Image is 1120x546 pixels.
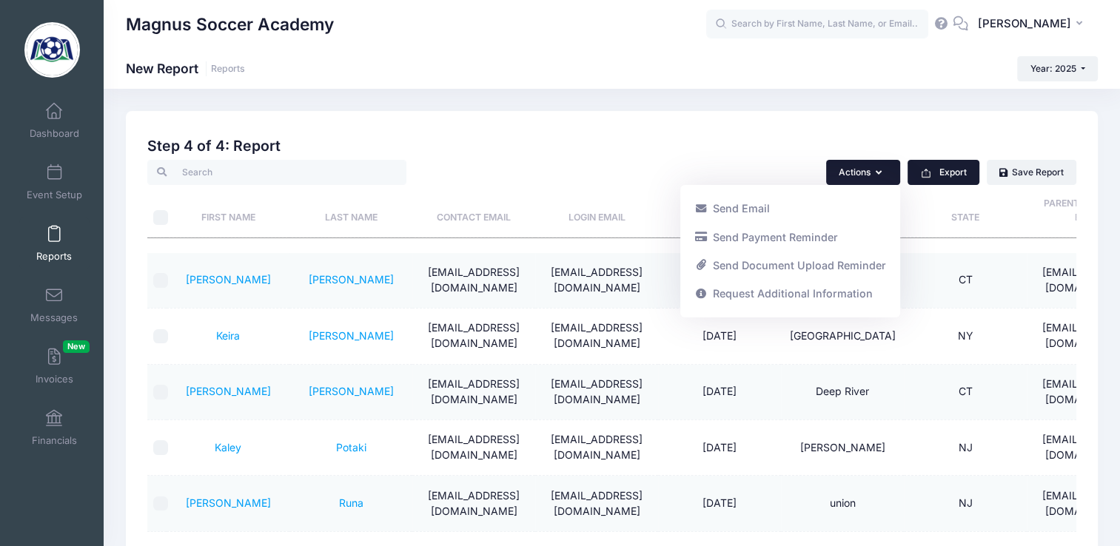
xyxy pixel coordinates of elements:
[987,160,1076,185] a: Save Report
[1017,56,1098,81] button: Year: 2025
[147,138,1076,155] h2: Step 4 of 4: Report
[658,185,781,237] th: Date of Birth: activate to sort column ascending
[309,385,394,397] a: [PERSON_NAME]
[412,365,535,420] td: [EMAIL_ADDRESS][DOMAIN_NAME]
[687,280,893,308] a: Request Additional Information
[309,329,394,342] a: [PERSON_NAME]
[412,420,535,476] td: [EMAIL_ADDRESS][DOMAIN_NAME]
[904,476,1027,531] td: NJ
[32,434,77,447] span: Financials
[19,279,90,331] a: Messages
[19,95,90,146] a: Dashboard
[339,496,363,509] a: Runa
[826,160,900,185] button: Actions
[781,476,904,531] td: union
[702,329,737,342] span: [DATE]
[908,160,979,185] button: Export
[36,373,73,385] span: Invoices
[904,420,1027,476] td: NJ
[19,402,90,454] a: Financials
[336,441,366,454] a: Potaki
[1030,63,1076,74] span: Year: 2025
[19,340,90,392] a: InvoicesNew
[535,365,658,420] td: [EMAIL_ADDRESS][DOMAIN_NAME]
[186,273,271,286] a: [PERSON_NAME]
[535,253,658,309] td: [EMAIL_ADDRESS][DOMAIN_NAME]
[27,189,82,201] span: Event Setup
[30,127,79,140] span: Dashboard
[30,311,78,324] span: Messages
[412,476,535,531] td: [EMAIL_ADDRESS][DOMAIN_NAME]
[289,185,412,237] th: Last Name: activate to sort column ascending
[216,329,240,342] a: Keira
[781,309,904,364] td: [GEOGRAPHIC_DATA]
[167,185,289,237] th: First Name: activate to sort column ascending
[19,156,90,208] a: Event Setup
[412,309,535,364] td: [EMAIL_ADDRESS][DOMAIN_NAME]
[904,253,1027,309] td: CT
[702,385,737,397] span: [DATE]
[309,273,394,286] a: [PERSON_NAME]
[186,385,271,397] a: [PERSON_NAME]
[687,223,893,251] a: Send Payment Reminder
[978,16,1071,32] span: [PERSON_NAME]
[36,250,72,263] span: Reports
[968,7,1098,41] button: [PERSON_NAME]
[904,185,1027,237] th: State: activate to sort column ascending
[781,365,904,420] td: Deep River
[702,496,737,509] span: [DATE]
[19,218,90,269] a: Reports
[535,420,658,476] td: [EMAIL_ADDRESS][DOMAIN_NAME]
[904,365,1027,420] td: CT
[126,61,245,76] h1: New Report
[706,10,928,39] input: Search by First Name, Last Name, or Email...
[687,252,893,280] a: Send Document Upload Reminder
[687,195,893,223] a: Send Email
[535,476,658,531] td: [EMAIL_ADDRESS][DOMAIN_NAME]
[412,185,535,237] th: Contact Email: activate to sort column ascending
[147,160,406,185] input: Search
[412,253,535,309] td: [EMAIL_ADDRESS][DOMAIN_NAME]
[702,441,737,454] span: [DATE]
[211,64,245,75] a: Reports
[63,340,90,353] span: New
[904,309,1027,364] td: NY
[535,185,658,237] th: Login Email: activate to sort column ascending
[24,22,80,78] img: Magnus Soccer Academy
[186,496,271,509] a: [PERSON_NAME]
[535,309,658,364] td: [EMAIL_ADDRESS][DOMAIN_NAME]
[215,441,241,454] a: Kaley
[126,7,334,41] h1: Magnus Soccer Academy
[781,420,904,476] td: [PERSON_NAME]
